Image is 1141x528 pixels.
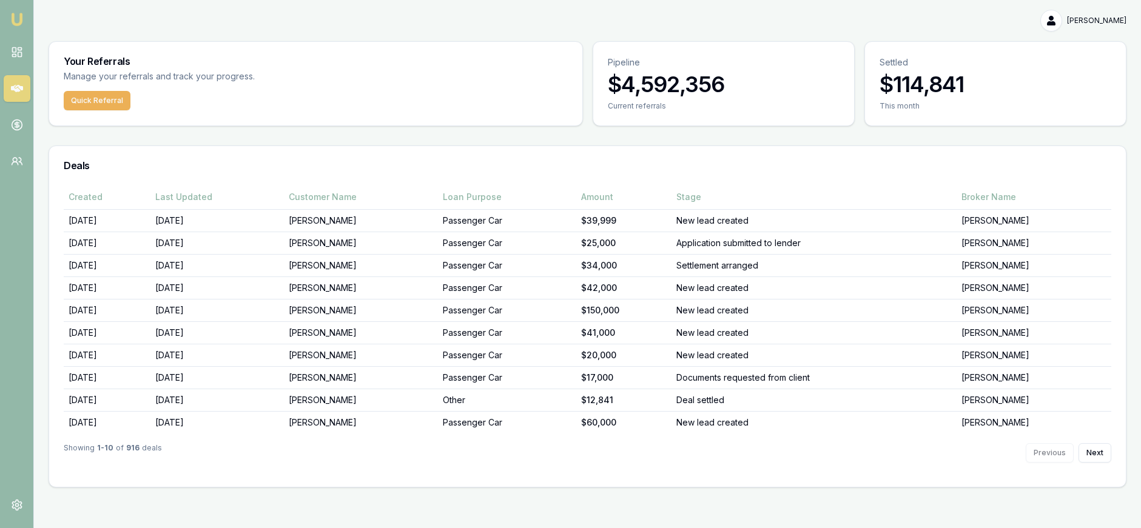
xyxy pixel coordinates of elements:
[438,276,576,299] td: Passenger Car
[671,321,957,344] td: New lead created
[671,389,957,411] td: Deal settled
[150,321,283,344] td: [DATE]
[581,304,667,316] div: $150,000
[150,209,283,232] td: [DATE]
[64,366,150,389] td: [DATE]
[581,349,667,361] div: $20,000
[64,411,150,433] td: [DATE]
[284,411,439,433] td: [PERSON_NAME]
[438,299,576,321] td: Passenger Car
[438,254,576,276] td: Passenger Car
[64,443,162,463] div: Showing of deals
[581,191,667,203] div: Amount
[64,344,150,366] td: [DATE]
[64,209,150,232] td: [DATE]
[126,443,140,463] strong: 916
[64,56,568,66] h3: Your Referrals
[97,443,113,463] strong: 1 - 10
[443,191,571,203] div: Loan Purpose
[438,411,576,433] td: Passenger Car
[64,91,130,110] button: Quick Referral
[581,327,667,339] div: $41,000
[671,276,957,299] td: New lead created
[289,191,434,203] div: Customer Name
[64,276,150,299] td: [DATE]
[150,366,283,389] td: [DATE]
[284,366,439,389] td: [PERSON_NAME]
[64,70,374,84] p: Manage your referrals and track your progress.
[581,416,667,429] div: $60,000
[671,299,957,321] td: New lead created
[69,191,146,203] div: Created
[957,254,1111,276] td: [PERSON_NAME]
[608,72,840,96] h3: $4,592,356
[64,232,150,254] td: [DATE]
[581,259,667,272] div: $34,000
[64,299,150,321] td: [DATE]
[438,344,576,366] td: Passenger Car
[961,191,1106,203] div: Broker Name
[284,232,439,254] td: [PERSON_NAME]
[581,237,667,249] div: $25,000
[957,411,1111,433] td: [PERSON_NAME]
[581,282,667,294] div: $42,000
[150,254,283,276] td: [DATE]
[438,389,576,411] td: Other
[150,232,283,254] td: [DATE]
[957,232,1111,254] td: [PERSON_NAME]
[1079,443,1111,463] button: Next
[284,321,439,344] td: [PERSON_NAME]
[671,209,957,232] td: New lead created
[880,56,1111,69] p: Settled
[284,276,439,299] td: [PERSON_NAME]
[64,321,150,344] td: [DATE]
[671,344,957,366] td: New lead created
[284,209,439,232] td: [PERSON_NAME]
[64,161,1111,170] h3: Deals
[671,411,957,433] td: New lead created
[64,389,150,411] td: [DATE]
[608,101,840,111] div: Current referrals
[880,72,1111,96] h3: $114,841
[671,254,957,276] td: Settlement arranged
[155,191,278,203] div: Last Updated
[957,321,1111,344] td: [PERSON_NAME]
[150,344,283,366] td: [DATE]
[957,299,1111,321] td: [PERSON_NAME]
[957,389,1111,411] td: [PERSON_NAME]
[581,215,667,227] div: $39,999
[676,191,952,203] div: Stage
[671,366,957,389] td: Documents requested from client
[150,299,283,321] td: [DATE]
[284,254,439,276] td: [PERSON_NAME]
[957,209,1111,232] td: [PERSON_NAME]
[1067,16,1126,25] span: [PERSON_NAME]
[581,394,667,406] div: $12,841
[581,372,667,384] div: $17,000
[671,232,957,254] td: Application submitted to lender
[438,232,576,254] td: Passenger Car
[150,276,283,299] td: [DATE]
[284,299,439,321] td: [PERSON_NAME]
[438,209,576,232] td: Passenger Car
[64,254,150,276] td: [DATE]
[438,366,576,389] td: Passenger Car
[438,321,576,344] td: Passenger Car
[150,389,283,411] td: [DATE]
[284,389,439,411] td: [PERSON_NAME]
[608,56,840,69] p: Pipeline
[957,344,1111,366] td: [PERSON_NAME]
[880,101,1111,111] div: This month
[284,344,439,366] td: [PERSON_NAME]
[957,276,1111,299] td: [PERSON_NAME]
[10,12,24,27] img: emu-icon-u.png
[957,366,1111,389] td: [PERSON_NAME]
[150,411,283,433] td: [DATE]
